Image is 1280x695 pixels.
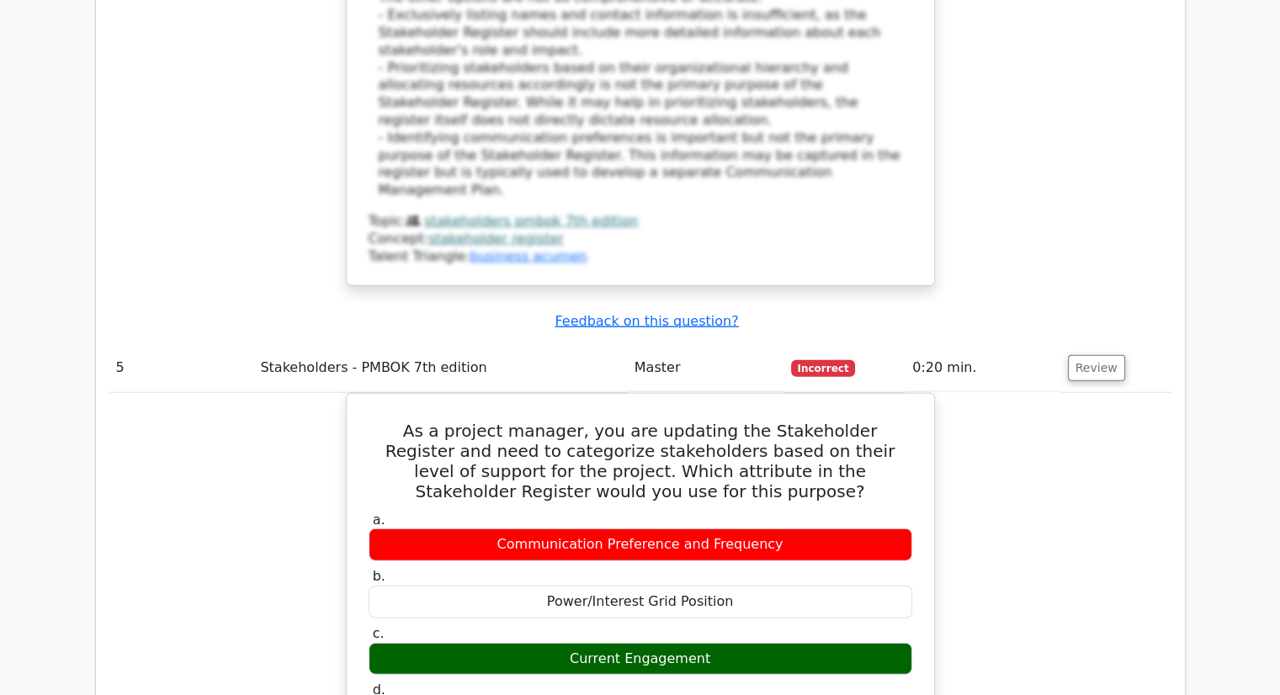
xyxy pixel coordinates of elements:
div: Communication Preference and Frequency [369,528,912,561]
h5: As a project manager, you are updating the Stakeholder Register and need to categorize stakeholde... [367,421,914,501]
a: Feedback on this question? [555,313,738,329]
td: Master [628,344,784,392]
div: Power/Interest Grid Position [369,586,912,618]
td: 0:20 min. [906,344,1060,392]
a: stakeholder register [428,231,564,247]
td: Stakeholders - PMBOK 7th edition [253,344,627,392]
div: Concept: [369,231,912,248]
a: stakeholders pmbok 7th edition [424,213,638,229]
a: business acumen [470,248,587,264]
span: b. [373,568,385,584]
td: 5 [109,344,254,392]
span: a. [373,512,385,528]
div: Current Engagement [369,643,912,676]
div: Talent Triangle: [369,213,912,265]
button: Review [1068,355,1125,381]
div: Topic: [369,213,912,231]
span: Incorrect [791,360,856,377]
span: c. [373,625,385,641]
